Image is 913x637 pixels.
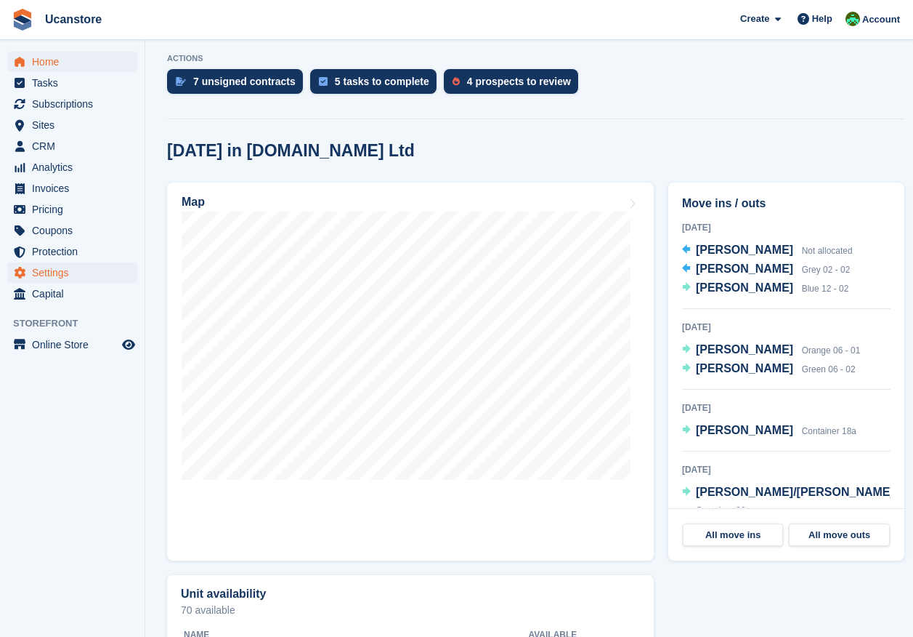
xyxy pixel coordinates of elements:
[7,241,137,262] a: menu
[7,157,137,177] a: menu
[740,12,769,26] span: Create
[696,244,793,256] span: [PERSON_NAME]
[7,220,137,241] a: menu
[7,115,137,135] a: menu
[7,199,137,220] a: menu
[682,195,890,212] h2: Move ins / outs
[682,321,890,334] div: [DATE]
[467,76,571,87] div: 4 prospects to review
[696,424,793,436] span: [PERSON_NAME]
[193,76,296,87] div: 7 unsigned contracts
[32,241,119,262] span: Protection
[453,77,460,86] img: prospect-51fa495bee0391a8d652442698ab0144808aea92771e9ea1ae160a38d050c398.svg
[335,76,429,87] div: 5 tasks to complete
[167,183,654,561] a: Map
[682,221,890,234] div: [DATE]
[789,524,889,547] a: All move outs
[682,241,853,260] a: [PERSON_NAME] Not allocated
[120,336,137,353] a: Preview store
[696,281,793,294] span: [PERSON_NAME]
[802,426,856,436] span: Container 18a
[32,178,119,199] span: Invoices
[13,316,145,331] span: Storefront
[696,362,793,374] span: [PERSON_NAME]
[444,69,585,101] a: 4 prospects to review
[683,524,783,547] a: All move ins
[682,401,890,414] div: [DATE]
[682,422,856,441] a: [PERSON_NAME] Container 18a
[7,52,137,72] a: menu
[682,360,856,379] a: [PERSON_NAME] Green 06 - 02
[682,341,860,360] a: [PERSON_NAME] Orange 06 - 01
[32,115,119,135] span: Sites
[696,263,793,275] span: [PERSON_NAME]
[7,178,137,199] a: menu
[32,136,119,156] span: CRM
[7,334,137,355] a: menu
[802,345,861,356] span: Orange 06 - 01
[32,52,119,72] span: Home
[39,7,107,31] a: Ucanstore
[167,141,415,161] h2: [DATE] in [DOMAIN_NAME] Ltd
[802,265,851,275] span: Grey 02 - 02
[176,77,186,86] img: contract_signature_icon-13c848040528278c33f63329250d36e43548de30e8caae1d1a13099fd9432cc5.svg
[310,69,444,101] a: 5 tasks to complete
[32,94,119,114] span: Subscriptions
[845,12,860,26] img: Leanne Tythcott
[7,94,137,114] a: menu
[32,334,119,355] span: Online Store
[682,279,848,298] a: [PERSON_NAME] Blue 12 - 02
[802,246,853,256] span: Not allocated
[32,73,119,93] span: Tasks
[802,284,849,294] span: Blue 12 - 02
[7,263,137,283] a: menu
[32,220,119,241] span: Coupons
[696,505,746,516] span: Container 09
[181,588,266,601] h2: Unit availability
[682,484,899,520] a: [PERSON_NAME]/[PERSON_NAME] Container 09
[32,263,119,283] span: Settings
[696,343,793,356] span: [PERSON_NAME]
[32,199,119,220] span: Pricing
[7,136,137,156] a: menu
[12,9,33,31] img: stora-icon-8386f47178a22dfd0bd8f6a31ec36ba5ce8667c1dd55bd0f319d3a0aa187defe.svg
[167,69,310,101] a: 7 unsigned contracts
[7,73,137,93] a: menu
[812,12,832,26] span: Help
[682,260,850,279] a: [PERSON_NAME] Grey 02 - 02
[7,284,137,304] a: menu
[802,364,856,374] span: Green 06 - 02
[181,605,640,615] p: 70 available
[167,54,904,63] p: ACTIONS
[862,12,900,27] span: Account
[32,284,119,304] span: Capital
[32,157,119,177] span: Analytics
[682,463,890,476] div: [DATE]
[696,486,894,498] span: [PERSON_NAME]/[PERSON_NAME]
[319,77,328,86] img: task-75834270c22a3079a89374b754ae025e5fb1db73e45f91037f5363f120a921f8.svg
[182,196,205,209] h2: Map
